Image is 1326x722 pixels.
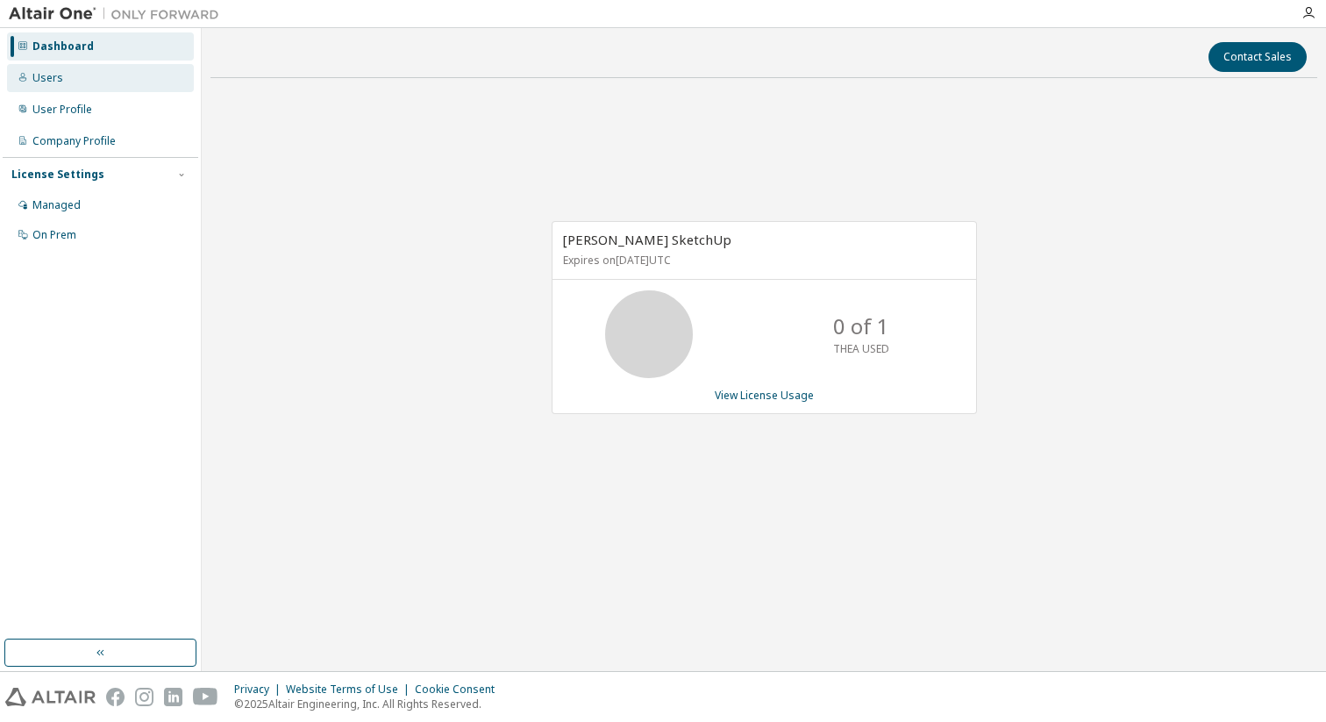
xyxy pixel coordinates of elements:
p: © 2025 Altair Engineering, Inc. All Rights Reserved. [234,697,505,711]
div: On Prem [32,228,76,242]
div: Cookie Consent [415,683,505,697]
p: 0 of 1 [833,311,889,341]
div: User Profile [32,103,92,117]
div: Website Terms of Use [286,683,415,697]
button: Contact Sales [1208,42,1307,72]
div: Company Profile [32,134,116,148]
img: facebook.svg [106,688,125,706]
img: altair_logo.svg [5,688,96,706]
img: youtube.svg [193,688,218,706]
a: View License Usage [715,388,814,403]
div: License Settings [11,168,104,182]
div: Privacy [234,683,286,697]
img: instagram.svg [135,688,153,706]
p: Expires on [DATE] UTC [563,253,961,268]
p: THEA USED [833,341,889,356]
img: Altair One [9,5,228,23]
span: [PERSON_NAME] SketchUp [563,231,731,248]
img: linkedin.svg [164,688,182,706]
div: Users [32,71,63,85]
div: Dashboard [32,39,94,54]
div: Managed [32,198,81,212]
